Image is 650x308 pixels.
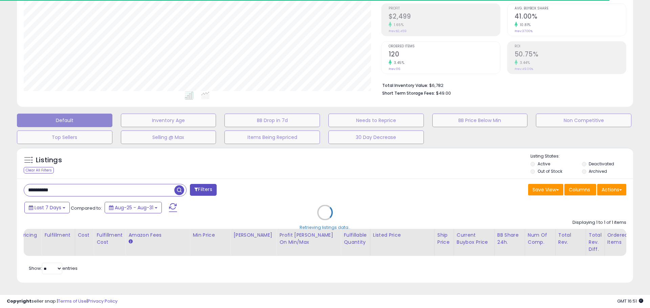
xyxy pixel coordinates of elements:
small: Prev: $2,459 [389,29,407,33]
h2: $2,499 [389,13,500,22]
h2: 41.00% [515,13,626,22]
h2: 120 [389,50,500,60]
a: Terms of Use [58,298,87,304]
span: $49.00 [436,90,451,96]
small: 3.45% [392,60,405,65]
strong: Copyright [7,298,31,304]
h2: 50.75% [515,50,626,60]
b: Total Inventory Value: [382,82,428,88]
small: 1.65% [392,22,404,27]
button: Needs to Reprice [328,114,424,127]
button: 30 Day Decrease [328,131,424,144]
b: Short Term Storage Fees: [382,90,435,96]
span: Avg. Buybox Share [515,7,626,10]
button: Default [17,114,112,127]
button: BB Drop in 7d [224,114,320,127]
button: Inventory Age [121,114,216,127]
li: $6,782 [382,81,621,89]
button: Top Sellers [17,131,112,144]
small: Prev: 37.00% [515,29,533,33]
button: Items Being Repriced [224,131,320,144]
span: 2025-09-9 16:51 GMT [617,298,643,304]
div: seller snap | | [7,298,117,305]
small: 3.44% [518,60,530,65]
span: Profit [389,7,500,10]
div: Retrieving listings data.. [300,224,350,230]
small: Prev: 116 [389,67,400,71]
button: Non Competitive [536,114,631,127]
small: Prev: 49.06% [515,67,533,71]
a: Privacy Policy [88,298,117,304]
button: BB Price Below Min [432,114,528,127]
small: 10.81% [518,22,531,27]
span: Ordered Items [389,45,500,48]
span: ROI [515,45,626,48]
button: Selling @ Max [121,131,216,144]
